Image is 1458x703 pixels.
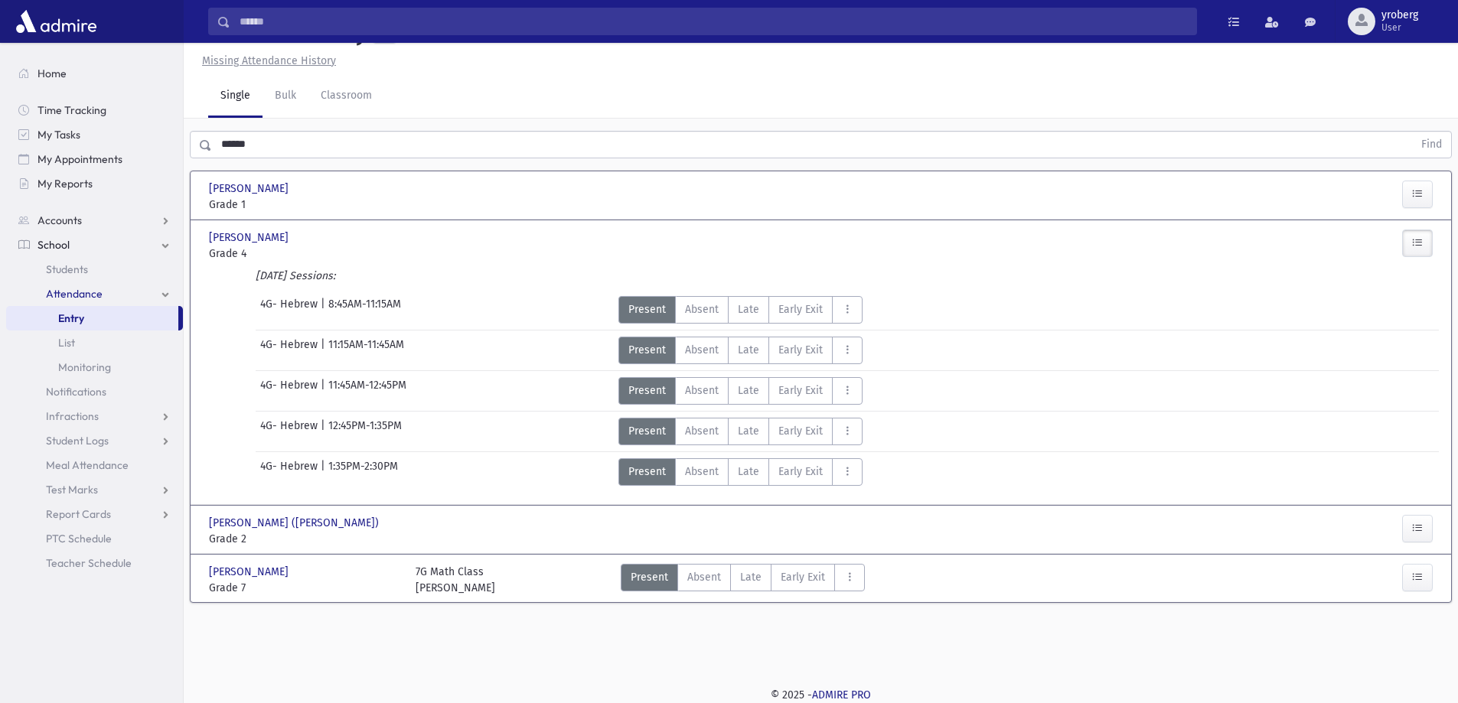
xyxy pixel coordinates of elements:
[328,418,402,445] span: 12:45PM-1:35PM
[628,382,666,399] span: Present
[209,531,400,547] span: Grade 2
[38,67,67,80] span: Home
[628,342,666,358] span: Present
[740,569,762,585] span: Late
[38,103,106,117] span: Time Tracking
[685,382,719,399] span: Absent
[781,569,825,585] span: Early Exit
[328,296,401,324] span: 8:45AM-11:15AM
[209,229,292,246] span: [PERSON_NAME]
[321,418,328,445] span: |
[738,382,759,399] span: Late
[308,75,384,118] a: Classroom
[38,238,70,252] span: School
[628,464,666,480] span: Present
[621,564,865,596] div: AttTypes
[618,377,863,405] div: AttTypes
[6,171,183,196] a: My Reports
[778,382,823,399] span: Early Exit
[778,464,823,480] span: Early Exit
[6,379,183,404] a: Notifications
[6,526,183,551] a: PTC Schedule
[46,458,129,472] span: Meal Attendance
[628,301,666,317] span: Present
[618,296,863,324] div: AttTypes
[687,569,721,585] span: Absent
[196,54,336,67] a: Missing Attendance History
[46,385,106,399] span: Notifications
[631,569,668,585] span: Present
[46,483,98,496] span: Test Marks
[260,296,321,324] span: 4G- Hebrew
[6,122,183,147] a: My Tasks
[6,306,178,330] a: Entry
[328,458,398,486] span: 1:35PM-2:30PM
[6,233,183,257] a: School
[260,377,321,405] span: 4G- Hebrew
[6,330,183,355] a: List
[263,75,308,118] a: Bulk
[230,8,1196,35] input: Search
[260,337,321,364] span: 4G- Hebrew
[260,418,321,445] span: 4G- Hebrew
[685,342,719,358] span: Absent
[6,428,183,453] a: Student Logs
[321,337,328,364] span: |
[209,564,292,580] span: [PERSON_NAME]
[738,464,759,480] span: Late
[321,377,328,405] span: |
[738,301,759,317] span: Late
[778,423,823,439] span: Early Exit
[6,551,183,575] a: Teacher Schedule
[6,61,183,86] a: Home
[209,515,382,531] span: [PERSON_NAME] ([PERSON_NAME])
[1412,132,1451,158] button: Find
[6,208,183,233] a: Accounts
[58,311,84,325] span: Entry
[38,213,82,227] span: Accounts
[6,282,183,306] a: Attendance
[46,507,111,521] span: Report Cards
[738,342,759,358] span: Late
[208,687,1434,703] div: © 2025 -
[209,197,400,213] span: Grade 1
[618,337,863,364] div: AttTypes
[778,301,823,317] span: Early Exit
[6,257,183,282] a: Students
[618,418,863,445] div: AttTypes
[685,301,719,317] span: Absent
[46,556,132,570] span: Teacher Schedule
[46,287,103,301] span: Attendance
[209,246,400,262] span: Grade 4
[685,423,719,439] span: Absent
[321,296,328,324] span: |
[321,458,328,486] span: |
[618,458,863,486] div: AttTypes
[628,423,666,439] span: Present
[6,147,183,171] a: My Appointments
[209,181,292,197] span: [PERSON_NAME]
[328,377,406,405] span: 11:45AM-12:45PM
[256,269,335,282] i: [DATE] Sessions:
[328,337,404,364] span: 11:15AM-11:45AM
[58,360,111,374] span: Monitoring
[6,98,183,122] a: Time Tracking
[6,502,183,526] a: Report Cards
[1381,21,1418,34] span: User
[6,355,183,379] a: Monitoring
[778,342,823,358] span: Early Exit
[6,477,183,502] a: Test Marks
[46,434,109,448] span: Student Logs
[46,409,99,423] span: Infractions
[685,464,719,480] span: Absent
[38,152,122,166] span: My Appointments
[46,532,112,545] span: PTC Schedule
[38,128,80,142] span: My Tasks
[208,75,263,118] a: Single
[1381,9,1418,21] span: yroberg
[209,580,400,596] span: Grade 7
[6,453,183,477] a: Meal Attendance
[6,404,183,428] a: Infractions
[46,262,88,276] span: Students
[260,458,321,486] span: 4G- Hebrew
